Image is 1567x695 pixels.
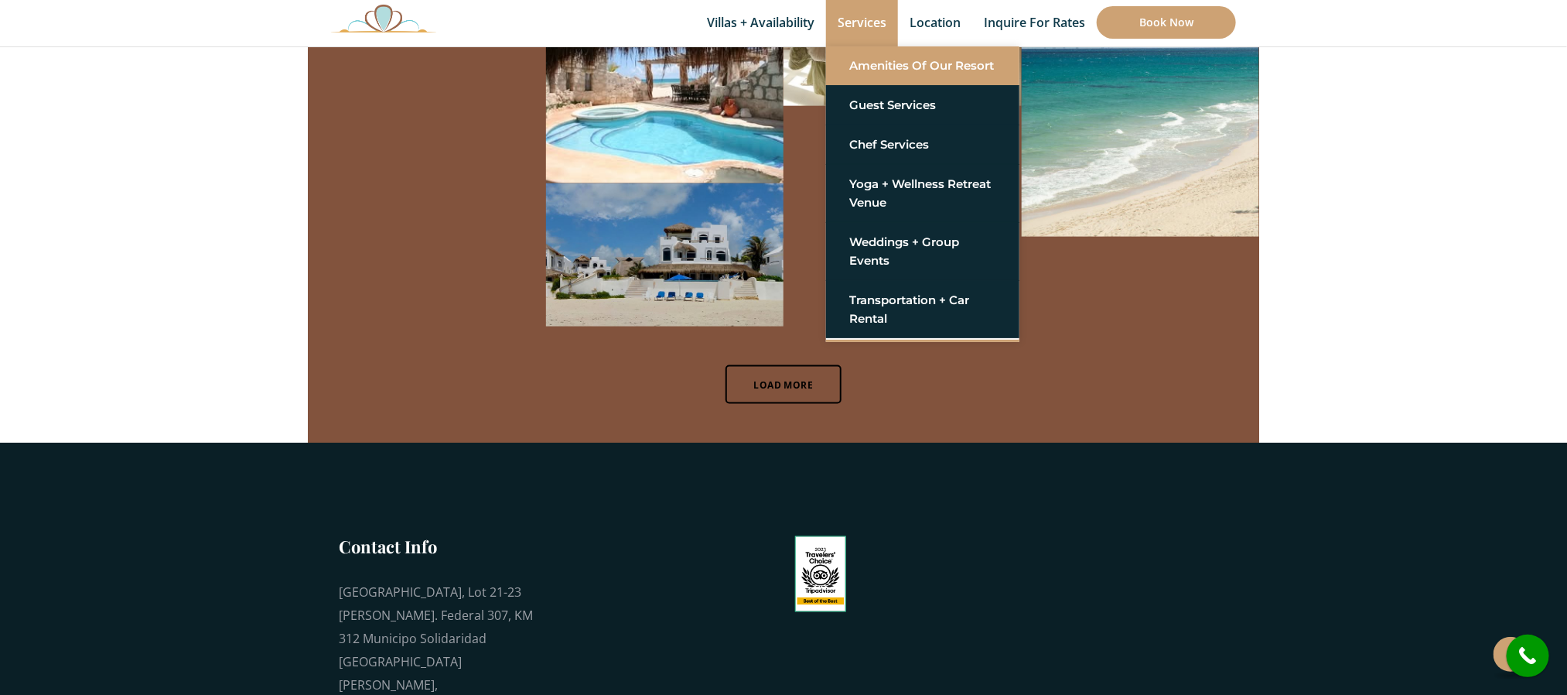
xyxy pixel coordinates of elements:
[339,535,540,558] h3: Contact Info
[795,536,846,612] img: Tripadvisor
[546,183,784,327] img: Photo from @haciendadelsecreto on Instagram on haciendadelsecreto at 5/14/23 at 12:54AM
[849,52,996,80] a: Amenities of Our Resort
[849,131,996,159] a: Chef Services
[725,365,842,404] a: Load More
[849,91,996,119] a: Guest Services
[1097,6,1236,39] a: Book Now
[849,170,996,217] a: Yoga + Wellness Retreat Venue
[331,4,436,33] img: Awesome Logo
[546,183,784,327] li: Social media post
[546,26,784,184] img: Photo from @haciendadelsecreto on Instagram on haciendadelsecreto at 5/24/23 at 7:58PM
[1507,635,1549,677] a: call
[546,26,784,184] li: Social media post
[849,228,996,275] a: Weddings + Group Events
[1511,639,1545,673] i: call
[849,286,996,333] a: Transportation + Car Rental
